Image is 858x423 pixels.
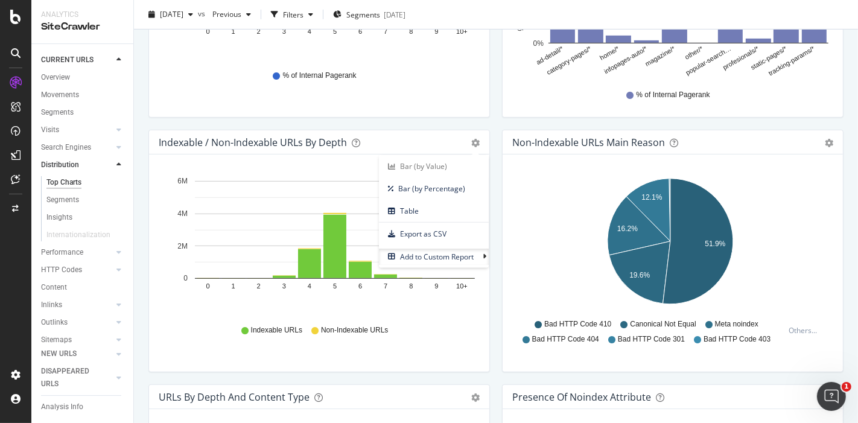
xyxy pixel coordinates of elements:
div: Segments [41,106,74,119]
text: 5 [333,283,337,290]
text: 8 [409,283,413,290]
span: Segments [346,9,380,19]
a: Overview [41,71,125,84]
iframe: Intercom live chat [817,382,846,411]
button: Filters [266,5,318,24]
svg: A chart. [512,174,828,314]
div: [DATE] [384,9,405,19]
button: Segments[DATE] [328,5,410,24]
text: 7 [384,283,387,290]
svg: A chart. [159,174,475,314]
span: Bar (by Percentage) [379,180,489,197]
div: gear [471,393,480,402]
div: Top Charts [46,176,81,189]
div: Distribution [41,159,79,171]
text: 6M [177,177,188,186]
div: Presence of noindex attribute [512,391,651,403]
text: 3 [282,28,286,36]
text: profesionals/* [722,45,760,71]
text: 7 [384,28,387,36]
a: Insights [46,211,125,224]
text: 6 [358,28,362,36]
div: Analytics [41,10,124,20]
a: DISAPPEARED URLS [41,365,113,390]
span: Table [379,203,489,219]
button: Previous [208,5,256,24]
div: HTTP Codes [41,264,82,276]
a: CURRENT URLS [41,54,113,66]
a: Search Engines [41,141,113,154]
span: Previous [208,9,241,19]
div: Indexable / Non-Indexable URLs by Depth [159,136,347,148]
text: 2M [177,242,188,250]
div: Segments [46,194,79,206]
text: 10+ [456,283,468,290]
a: HTTP Codes [41,264,113,276]
a: Analysis Info [41,401,125,413]
div: Inlinks [41,299,62,311]
div: gear [825,139,833,147]
div: Visits [41,124,59,136]
a: Distribution [41,159,113,171]
ul: gear [379,155,489,268]
span: Meta noindex [715,319,758,329]
div: Movements [41,89,79,101]
a: Movements [41,89,125,101]
text: home/* [599,45,621,62]
text: 19.6% [629,272,650,280]
span: Bar (by Value) [379,158,489,174]
text: other/* [684,45,705,61]
text: infopages-auto/* [603,45,649,75]
text: 4M [177,210,188,218]
text: 8 [409,28,413,36]
a: Top Charts [46,176,125,189]
span: Bad HTTP Code 301 [618,334,685,345]
div: Others... [789,325,822,336]
text: category-pages/* [545,45,593,76]
text: 0% [533,39,544,48]
a: Content [41,281,125,294]
span: Add to Custom Report [379,249,483,265]
text: 51.9% [705,240,725,249]
a: Segments [41,106,125,119]
span: 1 [842,382,851,392]
text: 9 [434,283,438,290]
text: 1 [232,283,235,290]
span: vs [198,8,208,18]
text: 2 [257,28,261,36]
text: 16.2% [617,225,638,234]
span: Indexable URLs [251,325,302,336]
div: Overview [41,71,70,84]
a: Internationalization [46,229,122,241]
text: 4 [308,28,311,36]
text: 0 [183,275,188,283]
text: 9 [434,28,438,36]
text: 12.1% [641,194,662,202]
text: 0 [206,283,209,290]
text: tracking-params/* [767,45,816,77]
text: 5 [333,28,337,36]
div: Filters [283,9,303,19]
span: % of Internal Pagerank [282,71,356,81]
text: 10+ [456,28,468,36]
a: Outlinks [41,316,113,329]
span: 2025 Oct. 3rd [160,9,183,19]
div: Insights [46,211,72,224]
text: 0 [206,28,209,36]
text: static-pages/* [749,45,788,71]
text: 6 [358,283,362,290]
div: Analysis Info [41,401,83,413]
a: Performance [41,246,113,259]
div: SiteCrawler [41,20,124,34]
text: 1 [232,28,235,36]
text: magazine/* [644,45,676,68]
div: URLs by Depth and Content Type [159,391,310,403]
div: CURRENT URLS [41,54,94,66]
a: Inlinks [41,299,113,311]
div: Non-Indexable URLs Main Reason [512,136,665,148]
span: Bad HTTP Code 410 [544,319,611,329]
a: Visits [41,124,113,136]
div: Outlinks [41,316,68,329]
a: Segments [46,194,125,206]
